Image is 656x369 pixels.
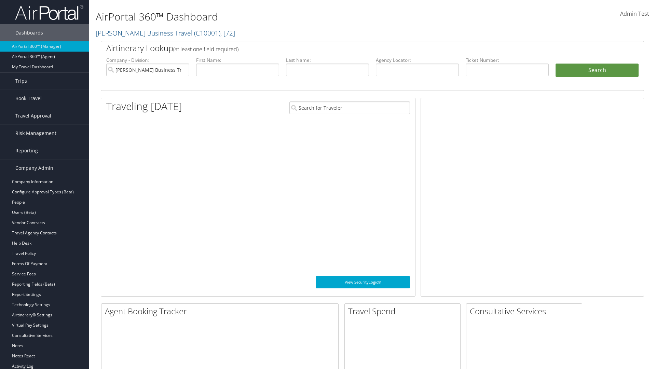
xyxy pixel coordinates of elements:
[556,64,639,77] button: Search
[348,305,460,317] h2: Travel Spend
[96,10,465,24] h1: AirPortal 360™ Dashboard
[376,57,459,64] label: Agency Locator:
[173,45,238,53] span: (at least one field required)
[289,101,410,114] input: Search for Traveler
[15,107,51,124] span: Travel Approval
[466,57,549,64] label: Ticket Number:
[15,142,38,159] span: Reporting
[470,305,582,317] h2: Consultative Services
[15,24,43,41] span: Dashboards
[96,28,235,38] a: [PERSON_NAME] Business Travel
[194,28,220,38] span: ( C10001 )
[15,4,83,20] img: airportal-logo.png
[106,57,189,64] label: Company - Division:
[220,28,235,38] span: , [ 72 ]
[316,276,410,288] a: View SecurityLogic®
[620,10,649,17] span: Admin Test
[286,57,369,64] label: Last Name:
[105,305,338,317] h2: Agent Booking Tracker
[106,99,182,113] h1: Traveling [DATE]
[106,42,593,54] h2: Airtinerary Lookup
[15,72,27,90] span: Trips
[15,90,42,107] span: Book Travel
[620,3,649,25] a: Admin Test
[15,125,56,142] span: Risk Management
[196,57,279,64] label: First Name:
[15,160,53,177] span: Company Admin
